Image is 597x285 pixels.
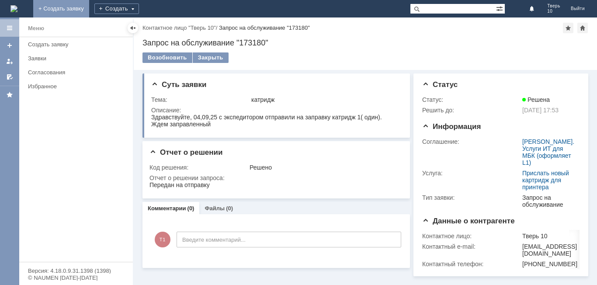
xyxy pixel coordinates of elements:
[522,194,576,208] div: Запрос на обслуживание
[547,3,560,9] span: Тверь
[250,164,399,171] div: Решено
[422,138,521,145] div: Соглашение:
[142,38,588,47] div: Запрос на обслуживание "173180"
[219,24,310,31] div: Запрос на обслуживание "173180"
[522,233,577,240] div: Тверь 10
[28,268,124,274] div: Версия: 4.18.0.9.31.1398 (1398)
[187,205,194,212] div: (0)
[422,96,521,103] div: Статус:
[94,3,139,14] div: Создать
[10,5,17,12] a: Перейти на домашнюю страницу
[28,275,124,281] div: © NAUMEN [DATE]-[DATE]
[522,96,550,103] span: Решена
[149,148,222,156] span: Отчет о решении
[577,23,588,33] div: Сделать домашней страницей
[24,38,131,51] a: Создать заявку
[3,38,17,52] a: Создать заявку
[149,174,400,181] div: Отчет о решении запроса:
[522,261,577,268] div: [PHONE_NUMBER]
[422,107,521,114] div: Решить до:
[142,24,216,31] a: Контактное лицо "Тверь 10"
[547,9,560,14] span: 10
[24,52,131,65] a: Заявки
[205,205,225,212] a: Файлы
[522,138,574,166] a: [PERSON_NAME]. Услуги ИТ для МБК (оформляет L1)
[28,69,128,76] div: Согласования
[28,83,118,90] div: Избранное
[422,233,521,240] div: Контактное лицо:
[155,232,170,247] span: Т1
[10,5,17,12] img: logo
[522,107,559,114] span: [DATE] 17:53
[128,23,138,33] div: Скрыть меню
[151,107,400,114] div: Описание:
[24,66,131,79] a: Согласования
[28,41,128,48] div: Создать заявку
[422,217,515,225] span: Данные о контрагенте
[28,55,128,62] div: Заявки
[151,80,206,89] span: Суть заявки
[149,164,248,171] div: Код решения:
[148,205,186,212] a: Комментарии
[142,24,219,31] div: /
[422,122,481,131] span: Информация
[422,170,521,177] div: Услуга:
[422,194,521,201] div: Тип заявки:
[3,54,17,68] a: Мои заявки
[496,4,505,12] span: Расширенный поиск
[422,80,458,89] span: Статус
[422,261,521,268] div: Контактный телефон:
[151,96,250,103] div: Тема:
[422,243,521,250] div: Контактный e-mail:
[28,23,44,34] div: Меню
[226,205,233,212] div: (0)
[251,96,399,103] div: катридж
[3,70,17,84] a: Мои согласования
[522,170,569,191] a: Прислать новый картридж для принтера
[522,243,577,257] div: [EMAIL_ADDRESS][DOMAIN_NAME]
[563,23,573,33] div: Добавить в избранное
